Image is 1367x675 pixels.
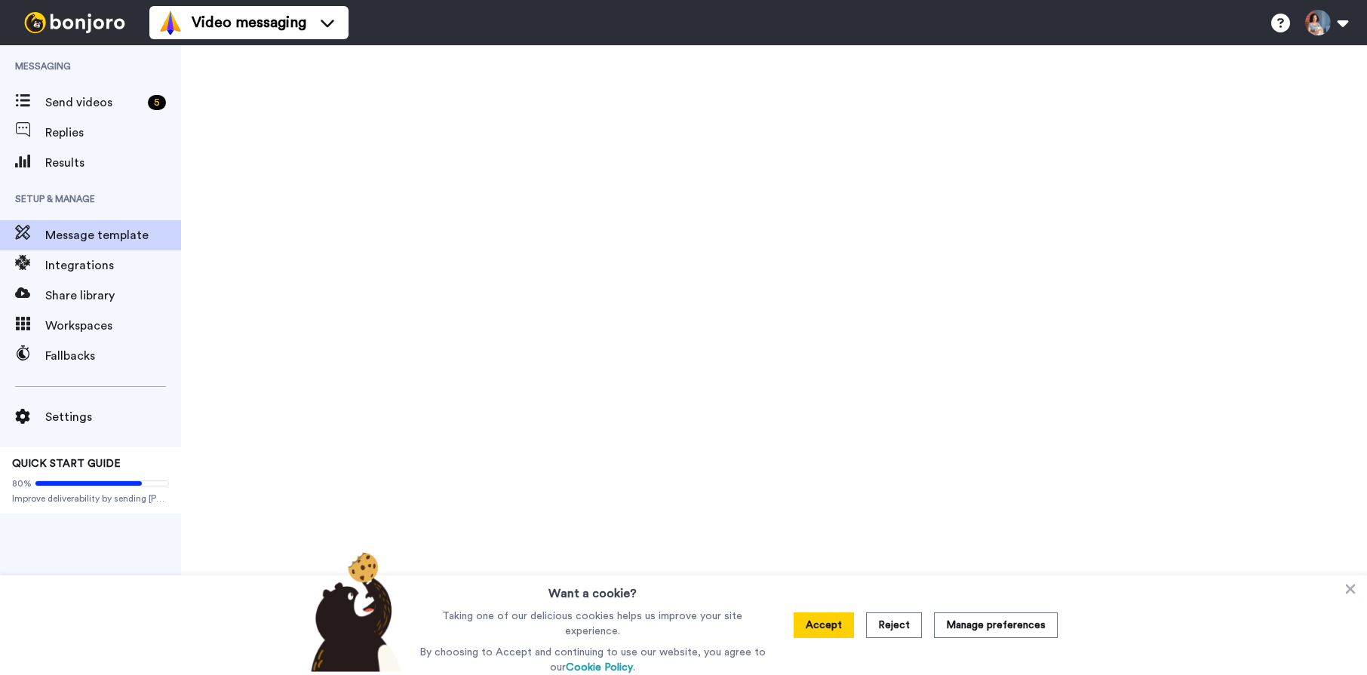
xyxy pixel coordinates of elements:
span: Send videos [45,94,142,112]
span: QUICK START GUIDE [12,459,121,469]
span: Message template [45,226,181,244]
img: bear-with-cookie.png [297,551,409,672]
span: Results [45,154,181,172]
span: 80% [12,477,32,489]
img: bj-logo-header-white.svg [18,12,131,33]
span: Settings [45,408,181,426]
span: Video messaging [192,12,306,33]
button: Accept [794,612,854,638]
h3: Want a cookie? [548,575,637,603]
span: Workspaces [45,317,181,335]
a: Cookie Policy [566,662,633,673]
div: 5 [148,95,166,110]
span: Improve deliverability by sending [PERSON_NAME] from your own email [12,492,169,505]
button: Reject [866,612,922,638]
span: Share library [45,287,181,305]
span: Integrations [45,256,181,275]
img: vm-color.svg [158,11,183,35]
button: Manage preferences [934,612,1058,638]
p: By choosing to Accept and continuing to use our website, you agree to our . [416,645,770,675]
p: Taking one of our delicious cookies helps us improve your site experience. [416,609,770,639]
span: Replies [45,124,181,142]
span: Fallbacks [45,347,181,365]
